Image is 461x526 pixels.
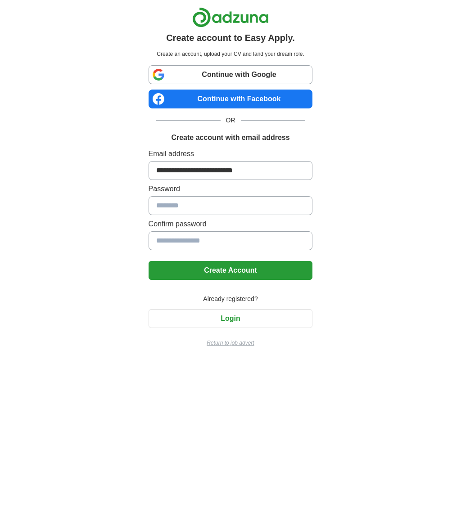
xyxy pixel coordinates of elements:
a: Return to job advert [149,339,313,347]
span: Already registered? [198,294,263,304]
h1: Create account with email address [171,132,289,143]
button: Create Account [149,261,313,280]
p: Create an account, upload your CV and land your dream role. [150,50,311,58]
a: Continue with Google [149,65,313,84]
h1: Create account to Easy Apply. [166,31,295,45]
label: Password [149,184,313,194]
a: Continue with Facebook [149,90,313,108]
label: Confirm password [149,219,313,229]
a: Login [149,315,313,322]
img: Adzuna logo [192,7,269,27]
span: OR [221,116,241,125]
label: Email address [149,148,313,159]
button: Login [149,309,313,328]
